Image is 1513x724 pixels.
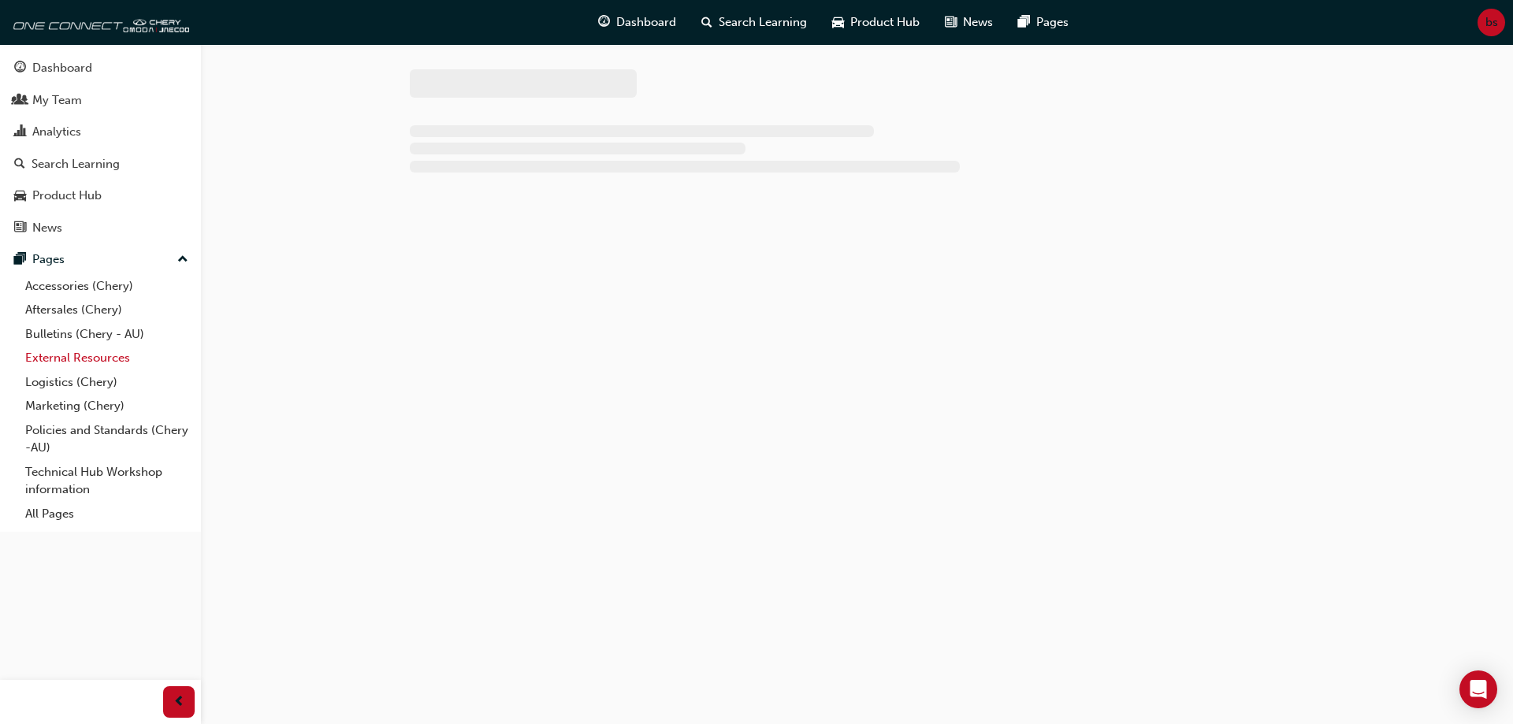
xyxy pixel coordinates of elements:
[32,187,102,205] div: Product Hub
[19,460,195,502] a: Technical Hub Workshop information
[1006,6,1081,39] a: pages-iconPages
[6,150,195,179] a: Search Learning
[616,13,676,32] span: Dashboard
[32,155,120,173] div: Search Learning
[598,13,610,32] span: guage-icon
[1459,670,1497,708] div: Open Intercom Messenger
[177,250,188,270] span: up-icon
[19,274,195,299] a: Accessories (Chery)
[1018,13,1030,32] span: pages-icon
[6,117,195,147] a: Analytics
[14,253,26,267] span: pages-icon
[1485,13,1498,32] span: bs
[585,6,689,39] a: guage-iconDashboard
[6,245,195,274] button: Pages
[14,94,26,108] span: people-icon
[932,6,1006,39] a: news-iconNews
[6,54,195,83] a: Dashboard
[14,221,26,236] span: news-icon
[963,13,993,32] span: News
[6,213,195,243] a: News
[832,13,844,32] span: car-icon
[689,6,820,39] a: search-iconSearch Learning
[19,370,195,395] a: Logistics (Chery)
[701,13,712,32] span: search-icon
[19,418,195,460] a: Policies and Standards (Chery -AU)
[19,322,195,347] a: Bulletins (Chery - AU)
[32,123,81,141] div: Analytics
[1036,13,1069,32] span: Pages
[14,61,26,76] span: guage-icon
[14,125,26,139] span: chart-icon
[6,181,195,210] a: Product Hub
[32,91,82,110] div: My Team
[32,251,65,269] div: Pages
[32,59,92,77] div: Dashboard
[820,6,932,39] a: car-iconProduct Hub
[173,692,185,712] span: prev-icon
[14,189,26,203] span: car-icon
[719,13,807,32] span: Search Learning
[945,13,957,32] span: news-icon
[19,346,195,370] a: External Resources
[14,158,25,172] span: search-icon
[6,86,195,115] a: My Team
[1478,9,1505,36] button: bs
[850,13,920,32] span: Product Hub
[19,298,195,322] a: Aftersales (Chery)
[19,394,195,418] a: Marketing (Chery)
[19,502,195,526] a: All Pages
[8,6,189,38] img: oneconnect
[6,50,195,245] button: DashboardMy TeamAnalyticsSearch LearningProduct HubNews
[32,219,62,237] div: News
